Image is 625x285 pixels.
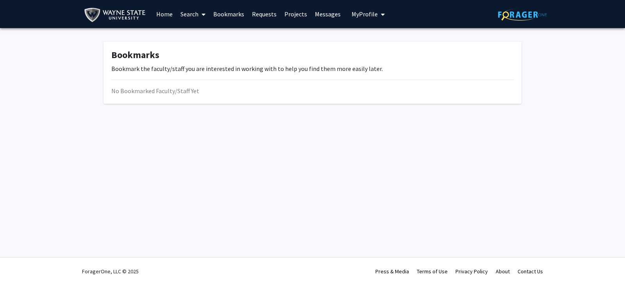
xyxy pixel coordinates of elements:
[82,258,139,285] div: ForagerOne, LLC © 2025
[455,268,488,275] a: Privacy Policy
[496,268,510,275] a: About
[152,0,177,28] a: Home
[84,6,149,24] img: Wayne State University Logo
[111,64,514,73] p: Bookmark the faculty/staff you are interested in working with to help you find them more easily l...
[417,268,448,275] a: Terms of Use
[498,9,547,21] img: ForagerOne Logo
[375,268,409,275] a: Press & Media
[177,0,209,28] a: Search
[311,0,345,28] a: Messages
[209,0,248,28] a: Bookmarks
[518,268,543,275] a: Contact Us
[280,0,311,28] a: Projects
[111,50,514,61] h1: Bookmarks
[352,10,378,18] span: My Profile
[248,0,280,28] a: Requests
[111,86,514,96] div: No Bookmarked Faculty/Staff Yet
